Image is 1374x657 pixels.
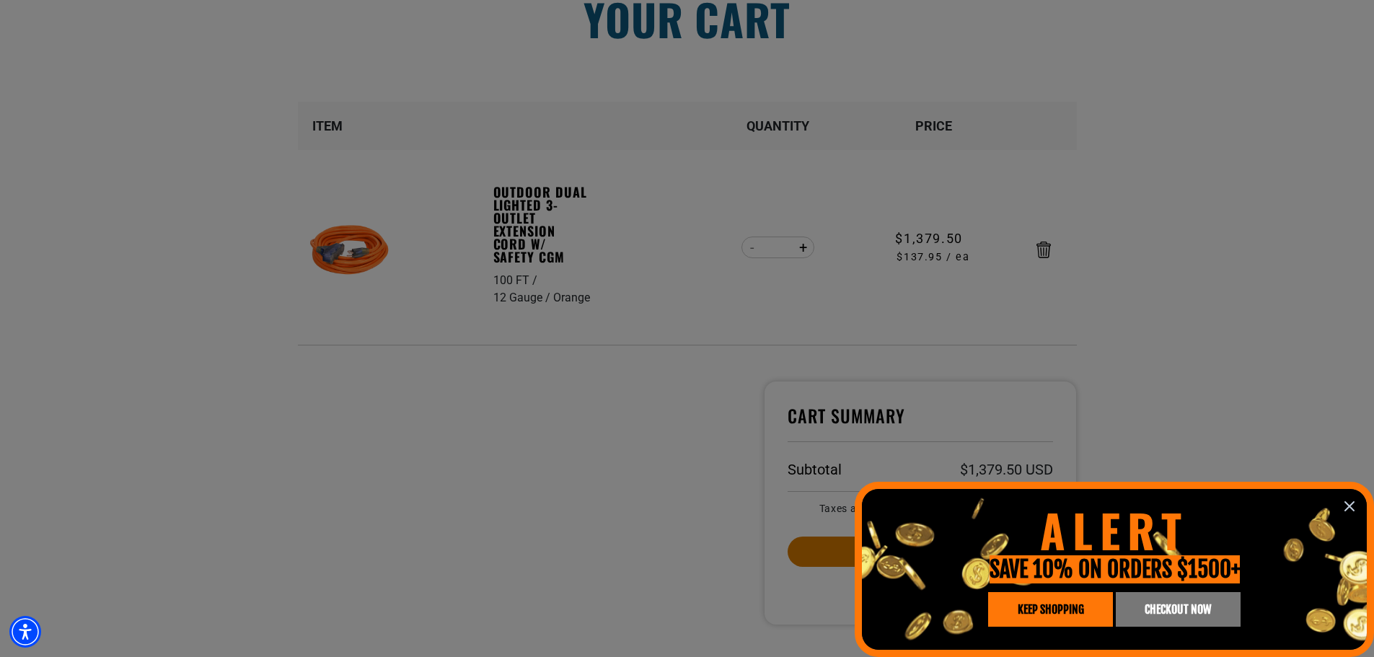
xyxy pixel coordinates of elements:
a: CHECKOUT NOW [1116,592,1241,627]
span: CHECKOUT NOW [1145,604,1211,615]
a: KEEP SHOPPING [988,592,1113,627]
span: ALERT [1040,496,1189,563]
span: KEEP SHOPPING [1018,604,1084,615]
div: Accessibility Menu [9,616,41,648]
button: Close [1339,495,1360,517]
span: SAVE 10% ON ORDERS $1500+ [990,555,1240,583]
